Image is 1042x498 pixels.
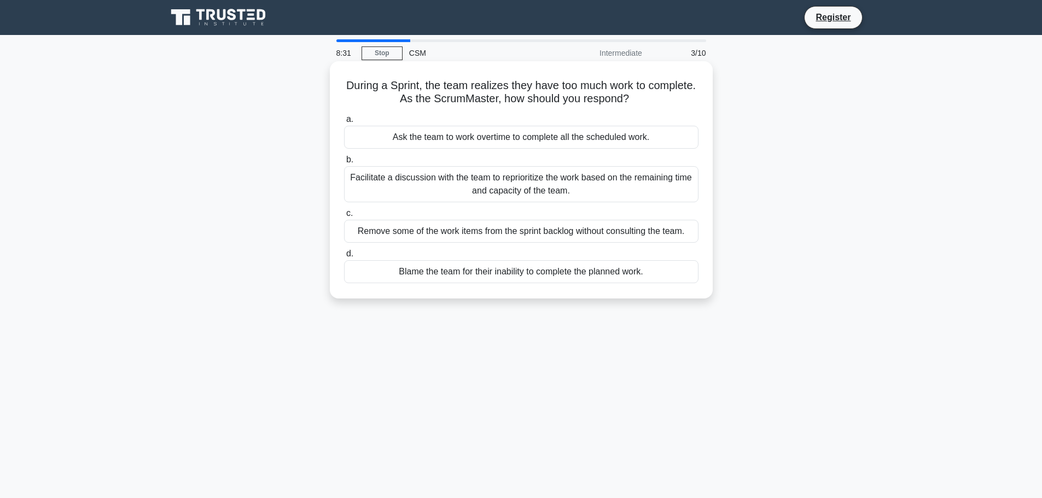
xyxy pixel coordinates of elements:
[344,260,698,283] div: Blame the team for their inability to complete the planned work.
[809,10,857,24] a: Register
[649,42,713,64] div: 3/10
[346,114,353,124] span: a.
[346,208,353,218] span: c.
[346,155,353,164] span: b.
[344,166,698,202] div: Facilitate a discussion with the team to reprioritize the work based on the remaining time and ca...
[330,42,362,64] div: 8:31
[343,79,700,106] h5: During a Sprint, the team realizes they have too much work to complete. As the ScrumMaster, how s...
[362,46,403,60] a: Stop
[553,42,649,64] div: Intermediate
[344,126,698,149] div: Ask the team to work overtime to complete all the scheduled work.
[346,249,353,258] span: d.
[403,42,553,64] div: CSM
[344,220,698,243] div: Remove some of the work items from the sprint backlog without consulting the team.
